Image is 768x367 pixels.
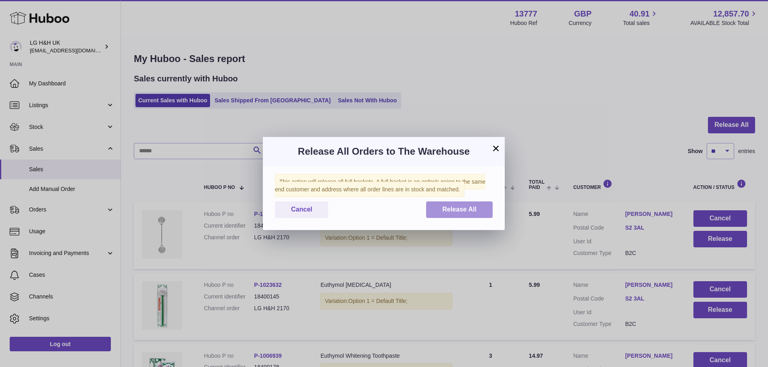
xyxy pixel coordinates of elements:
span: Release All [442,206,477,213]
span: Cancel [291,206,312,213]
button: Cancel [275,201,328,218]
h3: Release All Orders to The Warehouse [275,145,493,158]
span: This action will release all full baskets. A full basket is an order/s going to the same end cust... [275,174,485,197]
button: Release All [426,201,493,218]
button: × [491,143,501,153]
